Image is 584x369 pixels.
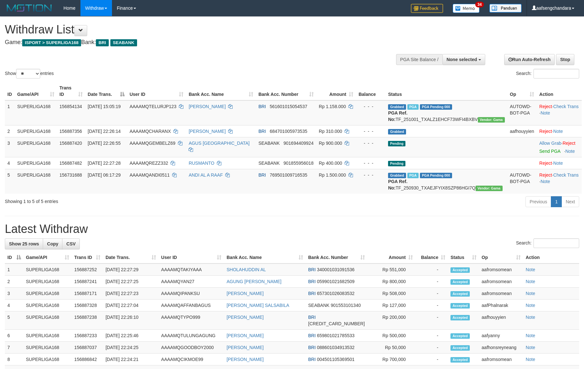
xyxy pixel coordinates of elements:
span: Copy 901855956018 to clipboard [283,161,313,166]
td: [DATE] 22:24:21 [103,354,159,365]
td: TF_251001_TXALZ1EHCF73WFI4BXBV [385,100,507,125]
td: aafromsomean [479,276,523,288]
span: Copy 901694409924 to clipboard [283,141,313,146]
span: PGA Pending [420,173,452,178]
a: Note [526,279,535,284]
td: · · [537,169,582,194]
td: 156887233 [72,330,103,342]
span: SEABANK [258,161,280,166]
span: BRI [308,267,316,272]
td: [DATE] 22:27:23 [103,288,159,300]
span: [DATE] 22:26:55 [88,141,121,146]
td: AAAAMQYAN27 [159,276,224,288]
td: aafyanny [479,330,523,342]
div: PGA Site Balance / [396,54,442,65]
td: - [415,263,448,276]
span: Copy 340001031091536 to clipboard [317,267,355,272]
td: 156887328 [72,300,103,311]
h1: Withdraw List [5,23,383,36]
td: SUPERLIGA168 [23,330,72,342]
th: Balance [356,82,385,100]
div: Showing 1 to 5 of 5 entries [5,196,238,205]
span: Rp 1.158.000 [319,104,346,109]
span: 156887356 [60,129,82,134]
span: · [539,141,562,146]
span: Vendor URL: https://trx31.1velocity.biz [478,117,505,123]
a: [PERSON_NAME] [227,291,264,296]
span: Copy 769501009716535 to clipboard [270,172,307,178]
span: SEABANK [258,141,280,146]
td: [DATE] 22:24:25 [103,342,159,354]
td: Rp 508,000 [367,288,415,300]
td: · [537,125,582,137]
span: Copy 901553101340 to clipboard [331,303,361,308]
td: 1 [5,100,15,125]
a: [PERSON_NAME] SALSABILA [227,303,289,308]
span: Copy 659801021785533 to clipboard [317,333,355,338]
a: [PERSON_NAME] [189,129,226,134]
td: - [415,354,448,365]
a: CSV [62,238,80,249]
a: Note [541,110,550,115]
th: Bank Acc. Name: activate to sort column ascending [224,252,306,263]
span: Rp 400.000 [319,161,342,166]
span: Accepted [450,279,470,285]
span: Accepted [450,357,470,363]
span: AAAAMQGEMBELZ69 [130,141,175,146]
a: Note [526,267,535,272]
input: Search: [533,69,579,78]
td: 4 [5,157,15,169]
span: Accepted [450,267,470,273]
td: [DATE] 22:27:25 [103,276,159,288]
a: Show 25 rows [5,238,43,249]
td: SUPERLIGA168 [15,100,57,125]
th: Status: activate to sort column ascending [448,252,479,263]
td: Rp 551,000 [367,263,415,276]
td: 156886842 [72,354,103,365]
a: Note [526,303,535,308]
td: [DATE] 22:27:29 [103,263,159,276]
th: Date Trans.: activate to sort column ascending [103,252,159,263]
td: AUTOWD-BOT-PGA [507,169,537,194]
td: 2 [5,276,23,288]
label: Show entries [5,69,54,78]
span: 156887420 [60,141,82,146]
span: CSV [66,241,76,246]
a: Note [526,333,535,338]
a: Note [526,291,535,296]
span: [DATE] 15:05:19 [88,104,121,109]
td: [DATE] 22:25:46 [103,330,159,342]
span: Rp 1.500.000 [319,172,346,178]
a: Reject [539,161,552,166]
span: Vendor URL: https://trx31.1velocity.biz [476,186,503,191]
td: - [415,330,448,342]
span: PGA Pending [420,104,452,110]
th: Action [537,82,582,100]
a: RUSMANTO [189,161,214,166]
a: Send PGA [539,149,560,154]
td: SUPERLIGA168 [23,300,72,311]
span: Accepted [450,333,470,339]
td: - [415,300,448,311]
a: Run Auto-Refresh [504,54,555,65]
span: 156887482 [60,161,82,166]
td: AAAAMQAFFANBAGUS [159,300,224,311]
div: - - - [358,103,383,110]
th: Bank Acc. Number: activate to sort column ascending [306,252,367,263]
span: 156731688 [60,172,82,178]
th: Status [385,82,507,100]
span: Copy 059901021682509 to clipboard [317,279,355,284]
span: Marked by aafsengchandara [407,104,419,110]
img: Feedback.jpg [411,4,443,13]
td: [DATE] 22:27:04 [103,300,159,311]
a: Check Trans [553,104,579,109]
td: aafhonsreyneang [479,342,523,354]
a: Reject [539,129,552,134]
td: · · [537,100,582,125]
a: AGUS [GEOGRAPHIC_DATA] [189,141,249,146]
td: SUPERLIGA168 [23,288,72,300]
th: Game/API: activate to sort column ascending [15,82,57,100]
th: ID: activate to sort column descending [5,252,23,263]
td: 7 [5,342,23,354]
td: - [415,311,448,330]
